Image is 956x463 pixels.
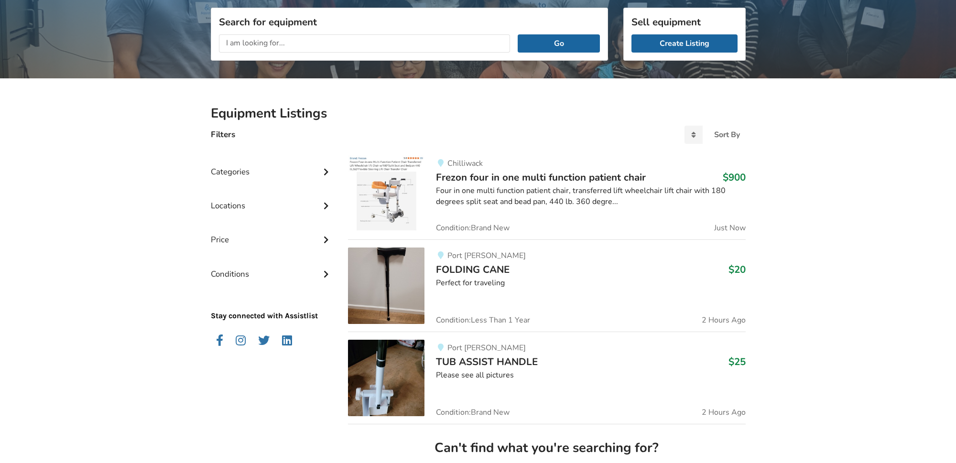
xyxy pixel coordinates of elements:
span: 2 Hours Ago [702,316,746,324]
h3: $20 [728,263,746,276]
h3: Sell equipment [631,16,738,28]
button: Go [518,34,599,53]
span: Frezon four in one multi function patient chair [436,171,646,184]
div: Sort By [714,131,740,139]
span: Condition: Less Than 1 Year [436,316,530,324]
span: Condition: Brand New [436,224,510,232]
img: mobility-frezon four in one multi function patient chair [348,155,424,232]
h3: Search for equipment [219,16,600,28]
span: FOLDING CANE [436,263,510,276]
div: Perfect for traveling [436,278,745,289]
img: bathroom safety-tub assist handle [348,340,424,416]
p: Stay connected with Assistlist [211,284,333,322]
div: Categories [211,148,333,182]
span: Just Now [714,224,746,232]
h2: Equipment Listings [211,105,746,122]
h4: Filters [211,129,235,140]
a: mobility-folding canePort [PERSON_NAME]FOLDING CANE$20Perfect for travelingCondition:Less Than 1 ... [348,239,745,332]
div: Price [211,215,333,249]
span: Port [PERSON_NAME] [447,343,526,353]
input: I am looking for... [219,34,511,53]
h2: Can't find what you're searching for? [356,440,738,456]
div: Conditions [211,250,333,284]
h3: $900 [723,171,746,183]
div: Four in one multi function patient chair, transferred lift wheelchair lift chair with 180 degrees... [436,185,745,207]
a: bathroom safety-tub assist handlePort [PERSON_NAME]TUB ASSIST HANDLE$25Please see all picturesCon... [348,332,745,424]
img: mobility-folding cane [348,248,424,324]
span: TUB ASSIST HANDLE [436,355,538,368]
span: Condition: Brand New [436,409,510,416]
h3: $25 [728,355,746,368]
a: Create Listing [631,34,738,53]
a: mobility-frezon four in one multi function patient chairChilliwackFrezon four in one multi functi... [348,155,745,239]
span: Chilliwack [447,158,483,169]
div: Please see all pictures [436,370,745,381]
div: Locations [211,182,333,215]
span: 2 Hours Ago [702,409,746,416]
span: Port [PERSON_NAME] [447,250,526,261]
